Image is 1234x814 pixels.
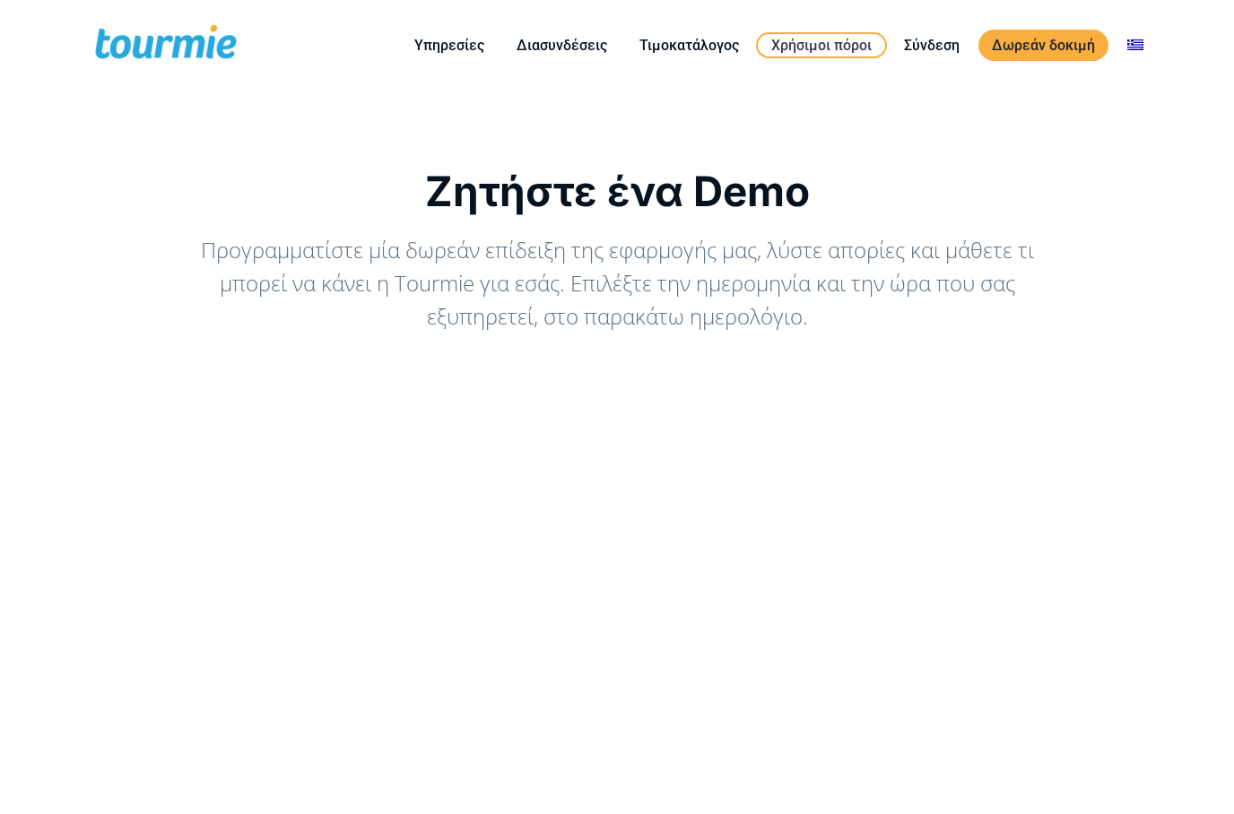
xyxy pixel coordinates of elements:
a: Χρήσιμοι πόροι [756,32,887,58]
a: Διασυνδέσεις [503,34,621,56]
a: Δωρεάν δοκιμή [978,30,1108,61]
a: Υπηρεσίες [401,34,498,56]
a: Τιμοκατάλογος [626,34,752,56]
a: Σύνδεση [891,34,973,56]
div: Προγραμματίστε μία δωρεάν επίδειξη της εφαρμογής μας, λύστε απορίες και μάθετε τι μπορεί να κάνει... [191,233,1043,333]
h1: Ζητήστε ένα Demo [92,167,1142,215]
